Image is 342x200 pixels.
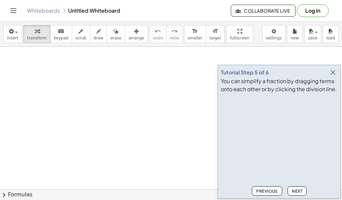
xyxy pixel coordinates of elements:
button: settings [262,25,286,43]
button: redoredo [166,25,183,43]
button: format_sizesmaller [184,25,206,43]
button: Previous [252,186,282,196]
span: new [291,36,299,40]
span: fullscreen [230,36,249,40]
button: draw [90,25,107,43]
i: redo [171,27,178,35]
span: transform [27,36,47,40]
button: fullscreen [226,25,253,43]
i: format_size [192,27,198,35]
span: larger [209,36,221,40]
span: load [326,36,335,40]
button: erase [107,25,125,43]
span: draw [94,36,104,40]
i: format_size [212,27,218,35]
span: undo [153,36,163,40]
button: transform [23,25,50,43]
span: smaller [188,36,202,40]
i: undo [155,27,161,35]
span: Next [292,189,302,194]
button: format_sizelarger [206,25,225,43]
span: keypad [54,36,68,40]
button: Next [288,186,307,196]
button: load [323,25,339,43]
div: You can simplify a fraction by dragging terms onto each other or by clicking the division line. [221,77,338,93]
button: Toggle navigation [8,5,19,16]
button: arrange [125,25,148,43]
button: Collaborate Live [231,5,296,17]
button: save [304,25,321,43]
button: undoundo [149,25,167,43]
button: scrub [72,25,90,43]
span: erase [110,36,121,40]
button: new [287,25,303,43]
span: arrange [129,36,144,40]
span: settings [266,36,282,40]
i: keyboard [58,27,64,35]
span: insert [7,36,18,40]
span: redo [170,36,179,40]
button: keyboardkeypad [50,25,72,43]
button: insert [3,25,22,43]
span: save [308,36,317,40]
button: Log in [297,4,329,17]
span: Previous [256,189,278,194]
div: Tutorial Step 5 of 6 [221,68,269,76]
a: Whiteboards [27,7,60,14]
span: scrub [75,36,87,40]
span: Collaborate Live [236,8,290,14]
